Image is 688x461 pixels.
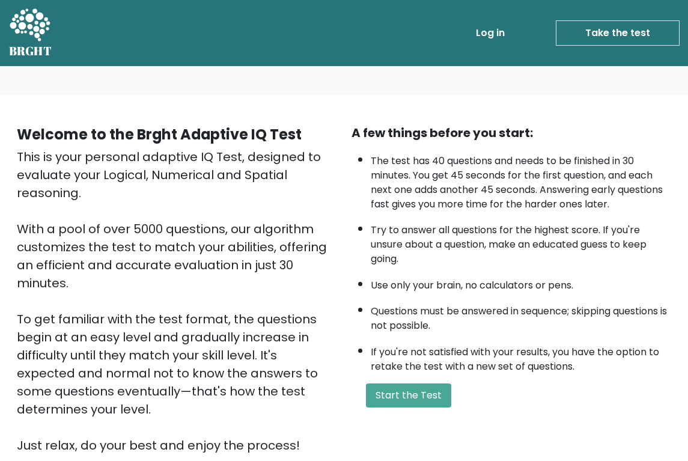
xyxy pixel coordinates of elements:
a: Take the test [556,20,680,46]
b: Welcome to the Brght Adaptive IQ Test [17,124,302,144]
li: If you're not satisfied with your results, you have the option to retake the test with a new set ... [371,339,672,374]
a: Log in [471,21,510,45]
div: This is your personal adaptive IQ Test, designed to evaluate your Logical, Numerical and Spatial ... [17,148,337,454]
li: The test has 40 questions and needs to be finished in 30 minutes. You get 45 seconds for the firs... [371,148,672,212]
li: Questions must be answered in sequence; skipping questions is not possible. [371,298,672,333]
button: Start the Test [366,383,451,408]
h5: BRGHT [9,44,52,58]
li: Try to answer all questions for the highest score. If you're unsure about a question, make an edu... [371,217,672,266]
div: A few things before you start: [352,124,672,142]
li: Use only your brain, no calculators or pens. [371,272,672,293]
a: BRGHT [9,5,52,61]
